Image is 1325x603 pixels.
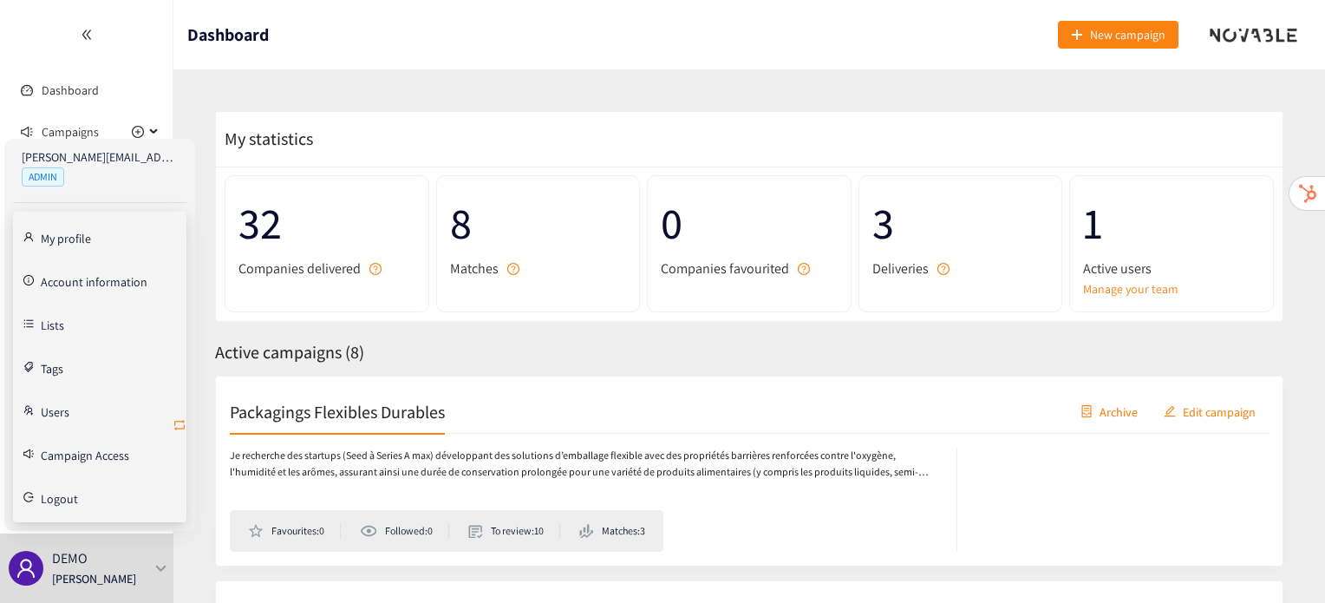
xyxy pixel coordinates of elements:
a: Lists [41,316,64,331]
li: Matches: 3 [579,523,645,539]
button: editEdit campaign [1151,397,1269,425]
span: edit [1164,405,1176,419]
span: retweet [173,418,186,435]
span: Active users [1083,258,1152,279]
span: Archive [1100,402,1138,421]
li: To review: 10 [468,523,560,539]
button: plusNew campaign [1058,21,1178,49]
span: 3 [872,189,1049,258]
span: Companies delivered [238,258,361,279]
span: Active campaigns ( 8 ) [215,341,364,364]
li: Followed: 0 [360,523,448,539]
a: Users [41,403,69,418]
span: container [1080,405,1093,419]
p: DEMO [52,547,88,569]
li: Favourites: 0 [248,523,341,539]
span: New campaign [1090,25,1165,44]
span: logout [23,492,34,502]
p: [PERSON_NAME][EMAIL_ADDRESS][DOMAIN_NAME] [22,147,178,167]
span: Companies favourited [661,258,789,279]
a: My profile [41,229,91,245]
span: sound [21,126,33,138]
span: question-circle [369,263,382,275]
span: Campaigns [42,115,99,149]
button: containerArchive [1067,397,1151,425]
span: Matches [450,258,499,279]
p: [PERSON_NAME] [52,569,136,588]
span: user [16,558,36,579]
a: Manage your team [1083,279,1260,298]
iframe: Chat Widget [1238,520,1325,603]
span: plus [1071,29,1083,43]
a: Account information [41,272,147,288]
span: My statistics [216,128,313,150]
h2: Packagings Flexibles Durables [230,399,445,423]
span: Edit campaign [1183,402,1256,421]
span: 8 [450,189,627,258]
a: Packagings Flexibles DurablescontainerArchiveeditEdit campaignJe recherche des startups (Seed à S... [215,376,1283,567]
button: retweet [173,412,186,440]
span: ADMIN [22,167,64,187]
span: question-circle [798,263,810,275]
span: 1 [1083,189,1260,258]
span: double-left [81,29,93,41]
span: Deliveries [872,258,929,279]
span: 32 [238,189,415,258]
a: Campaign Access [41,446,129,462]
span: question-circle [507,263,519,275]
a: Dashboard [42,82,99,98]
span: plus-circle [132,126,144,138]
span: Logout [41,493,78,505]
p: Je recherche des startups (Seed à Series A max) développant des solutions d’emballage flexible av... [230,448,939,481]
span: 0 [661,189,838,258]
span: question-circle [937,263,950,275]
a: Tags [41,359,63,375]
